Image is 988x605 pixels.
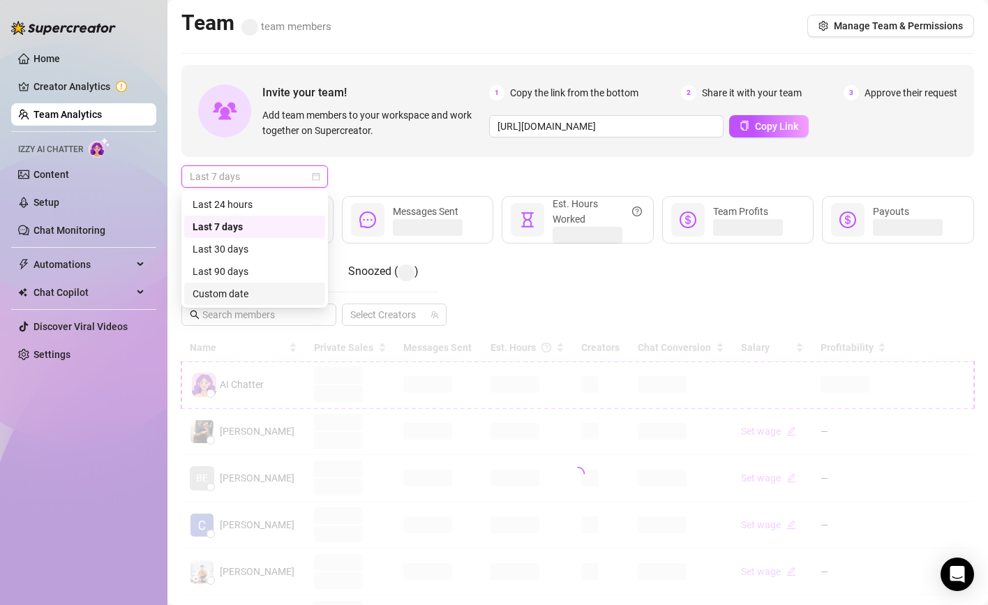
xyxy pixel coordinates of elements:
a: Settings [33,349,70,360]
input: Search members [202,307,317,322]
span: Invite your team! [262,84,489,101]
img: Chat Copilot [18,287,27,297]
span: Izzy AI Chatter [18,143,83,156]
div: Last 90 days [193,264,317,279]
div: Est. Hours Worked [553,196,642,227]
span: calendar [312,172,320,181]
div: Last 7 days [184,216,325,238]
span: thunderbolt [18,259,29,270]
span: Approve their request [864,85,957,100]
span: Chat Copilot [33,281,133,304]
img: AI Chatter [89,137,110,158]
span: Snoozed ( ) [348,264,419,278]
span: loading [571,467,585,481]
span: team members [241,20,331,33]
h2: Team [181,10,331,36]
span: hourglass [519,211,536,228]
span: team [431,311,439,319]
a: Chat Monitoring [33,225,105,236]
span: Last 7 days [190,166,320,187]
span: Copy the link from the bottom [510,85,638,100]
span: search [190,310,200,320]
div: Last 90 days [184,260,325,283]
span: Manage Team & Permissions [834,20,963,31]
div: Open Intercom Messenger [941,558,974,591]
span: message [359,211,376,228]
img: logo-BBDzfeDw.svg [11,21,116,35]
a: Team Analytics [33,109,102,120]
div: Last 24 hours [193,197,317,212]
a: Home [33,53,60,64]
a: Discover Viral Videos [33,321,128,332]
div: Custom date [184,283,325,305]
button: Copy Link [729,115,809,137]
a: Setup [33,197,59,208]
span: copy [740,121,749,130]
span: Team Profits [713,206,768,217]
button: Manage Team & Permissions [807,15,974,37]
div: Last 7 days [193,219,317,234]
span: dollar-circle [680,211,696,228]
span: 3 [844,85,859,100]
span: dollar-circle [839,211,856,228]
span: Copy Link [755,121,798,132]
span: 1 [489,85,504,100]
span: Automations [33,253,133,276]
span: setting [818,21,828,31]
span: Share it with your team [702,85,802,100]
div: Last 30 days [193,241,317,257]
span: Payouts [873,206,909,217]
span: Messages Sent [393,206,458,217]
a: Creator Analytics exclamation-circle [33,75,145,98]
div: Last 24 hours [184,193,325,216]
span: question-circle [632,196,642,227]
div: Custom date [193,286,317,301]
a: Content [33,169,69,180]
span: Add team members to your workspace and work together on Supercreator. [262,107,484,138]
span: 2 [681,85,696,100]
div: Last 30 days [184,238,325,260]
